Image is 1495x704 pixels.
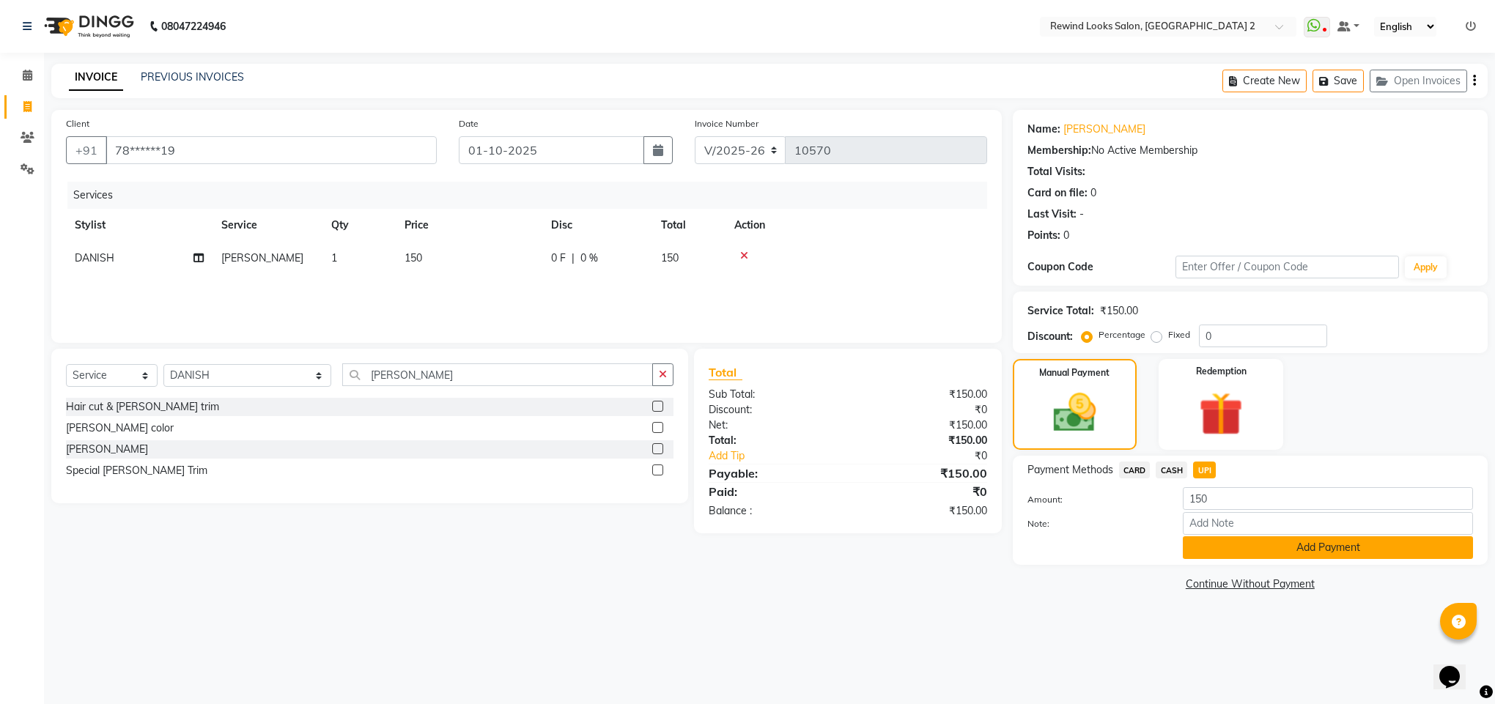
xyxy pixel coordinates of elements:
[1027,143,1091,158] div: Membership:
[1027,185,1088,201] div: Card on file:
[66,117,89,130] label: Client
[106,136,437,164] input: Search by Name/Mobile/Email/Code
[1027,462,1113,478] span: Payment Methods
[698,433,848,448] div: Total:
[1222,70,1307,92] button: Create New
[1016,493,1173,506] label: Amount:
[1175,256,1398,278] input: Enter Offer / Coupon Code
[698,418,848,433] div: Net:
[1090,185,1096,201] div: 0
[1027,228,1060,243] div: Points:
[1168,328,1190,341] label: Fixed
[698,387,848,402] div: Sub Total:
[848,402,998,418] div: ₹0
[695,117,758,130] label: Invoice Number
[141,70,244,84] a: PREVIOUS INVOICES
[551,251,566,266] span: 0 F
[542,209,652,242] th: Disc
[221,251,303,264] span: [PERSON_NAME]
[66,420,174,436] div: [PERSON_NAME] color
[1405,256,1447,278] button: Apply
[1016,517,1173,530] label: Note:
[1099,328,1145,341] label: Percentage
[1027,259,1176,275] div: Coupon Code
[75,251,114,264] span: DANISH
[709,365,742,380] span: Total
[67,182,998,209] div: Services
[1196,365,1247,378] label: Redemption
[331,251,337,264] span: 1
[342,363,653,386] input: Search or Scan
[698,483,848,500] div: Paid:
[652,209,726,242] th: Total
[580,251,598,266] span: 0 %
[1027,207,1077,222] div: Last Visit:
[1183,536,1473,559] button: Add Payment
[1040,388,1109,437] img: _cash.svg
[1027,122,1060,137] div: Name:
[661,251,679,264] span: 150
[66,463,207,478] div: Special [PERSON_NAME] Trim
[1433,645,1480,689] iframe: chat widget
[1100,303,1138,319] div: ₹150.00
[66,442,148,457] div: [PERSON_NAME]
[848,433,998,448] div: ₹150.00
[1027,303,1094,319] div: Service Total:
[66,399,219,415] div: Hair cut & [PERSON_NAME] trim
[873,448,998,464] div: ₹0
[698,448,873,464] a: Add Tip
[726,209,987,242] th: Action
[1016,577,1485,592] a: Continue Without Payment
[66,136,107,164] button: +91
[1183,487,1473,510] input: Amount
[698,402,848,418] div: Discount:
[213,209,322,242] th: Service
[1313,70,1364,92] button: Save
[37,6,138,47] img: logo
[848,418,998,433] div: ₹150.00
[69,64,123,91] a: INVOICE
[1370,70,1467,92] button: Open Invoices
[1185,387,1256,441] img: _gift.svg
[1183,512,1473,535] input: Add Note
[1027,164,1085,179] div: Total Visits:
[572,251,575,266] span: |
[1027,329,1073,344] div: Discount:
[322,209,396,242] th: Qty
[405,251,422,264] span: 150
[1156,462,1187,478] span: CASH
[1079,207,1084,222] div: -
[848,387,998,402] div: ₹150.00
[848,483,998,500] div: ₹0
[1063,122,1145,137] a: [PERSON_NAME]
[698,503,848,519] div: Balance :
[396,209,542,242] th: Price
[1027,143,1473,158] div: No Active Membership
[1119,462,1151,478] span: CARD
[1039,366,1110,379] label: Manual Payment
[1063,228,1069,243] div: 0
[848,464,998,482] div: ₹150.00
[161,6,226,47] b: 08047224946
[698,464,848,482] div: Payable:
[1193,462,1216,478] span: UPI
[459,117,479,130] label: Date
[66,209,213,242] th: Stylist
[848,503,998,519] div: ₹150.00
